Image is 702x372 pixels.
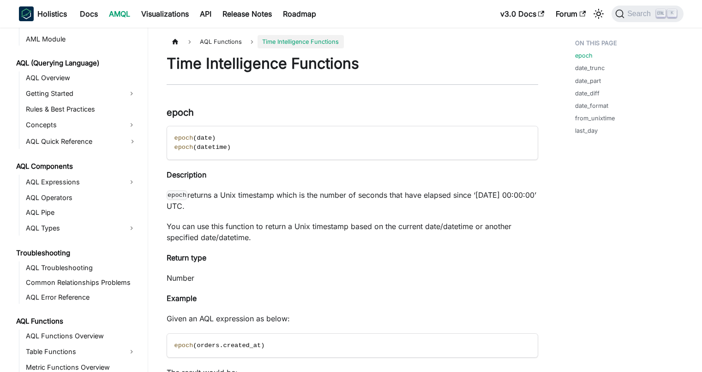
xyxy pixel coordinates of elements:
[575,126,598,135] a: last_day
[10,28,148,372] nav: Docs sidebar
[174,342,193,349] span: epoch
[23,261,140,274] a: AQL Troubleshooting
[197,144,227,151] span: datetime
[23,330,140,342] a: AQL Functions Overview
[174,144,193,151] span: epoch
[167,170,206,179] strong: Description
[74,6,103,21] a: Docs
[123,86,140,101] button: Expand sidebar category 'Getting Started'
[193,135,197,142] span: (
[575,77,601,85] a: date_part
[123,344,140,359] button: Expand sidebar category 'Table Functions'
[13,160,140,173] a: AQL Components
[136,6,194,21] a: Visualizations
[19,6,67,21] a: HolisticsHolistics
[23,118,123,132] a: Concepts
[167,221,538,243] p: You can use this function to return a Unix timestamp based on the current date/datetime or anothe...
[23,221,123,236] a: AQL Types
[219,342,223,349] span: .
[23,206,140,219] a: AQL Pipe
[167,253,206,262] strong: Return type
[223,342,261,349] span: created_at
[575,89,600,98] a: date_diff
[13,57,140,70] a: AQL (Querying Language)
[612,6,683,22] button: Search (Ctrl+K)
[261,342,264,349] span: )
[19,6,34,21] img: Holistics
[277,6,322,21] a: Roadmap
[123,118,140,132] button: Expand sidebar category 'Concepts'
[23,191,140,204] a: AQL Operators
[103,6,136,21] a: AMQL
[575,101,608,110] a: date_format
[167,313,538,324] p: Given an AQL expression as below:
[23,291,140,304] a: AQL Error Reference
[23,86,123,101] a: Getting Started
[591,6,606,21] button: Switch between dark and light mode (currently light mode)
[123,221,140,236] button: Expand sidebar category 'AQL Types'
[550,6,591,21] a: Forum
[23,134,140,149] a: AQL Quick Reference
[197,135,212,142] span: date
[13,247,140,260] a: Troubleshooting
[13,315,140,328] a: AQL Functions
[197,342,219,349] span: orders
[575,51,593,60] a: epoch
[167,35,538,48] nav: Breadcrumbs
[23,175,123,189] a: AQL Expressions
[23,344,123,359] a: Table Functions
[167,107,538,118] h3: epoch
[194,6,217,21] a: API
[23,71,140,84] a: AQL Overview
[123,175,140,189] button: Expand sidebar category 'AQL Expressions'
[193,144,197,151] span: (
[258,35,343,48] span: Time Intelligence Functions
[193,342,197,349] span: (
[667,9,677,18] kbd: K
[167,189,538,212] p: returns a Unix timestamp which is the number of seconds that have elapsed since ‘[DATE] 00:00:00’...
[495,6,550,21] a: v3.0 Docs
[23,276,140,289] a: Common Relationships Problems
[37,8,67,19] b: Holistics
[167,35,184,48] a: Home page
[167,294,197,303] strong: Example
[167,272,538,283] p: Number
[575,114,615,123] a: from_unixtime
[217,6,277,21] a: Release Notes
[195,35,246,48] span: AQL Functions
[212,135,216,142] span: )
[174,135,193,142] span: epoch
[624,10,656,18] span: Search
[167,190,188,200] code: epoch
[23,103,140,116] a: Rules & Best Practices
[167,54,538,73] h1: Time Intelligence Functions
[227,144,231,151] span: )
[575,64,605,72] a: date_trunc
[23,33,140,46] a: AML Module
